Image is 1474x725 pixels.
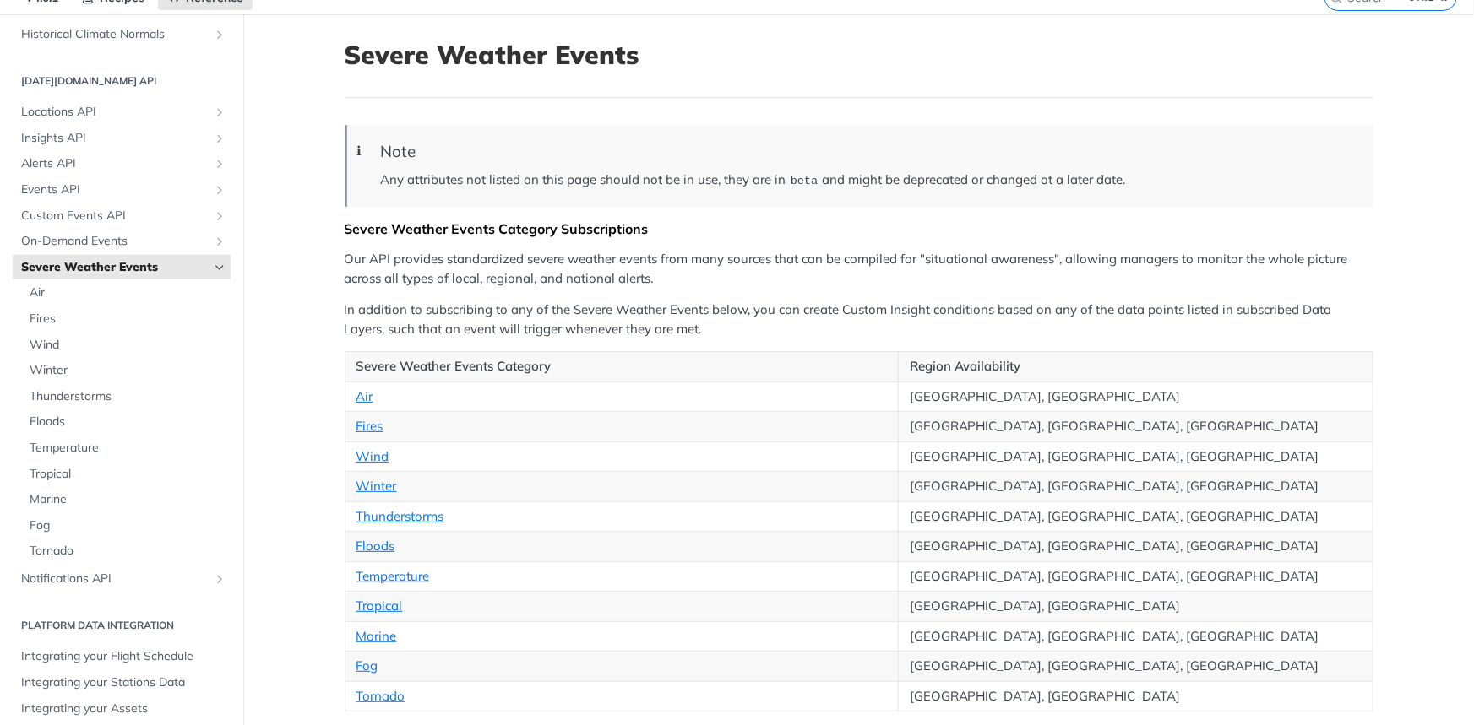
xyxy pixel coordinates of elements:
a: Events APIShow subpages for Events API [13,177,231,203]
button: Show subpages for Insights API [213,132,226,145]
td: [GEOGRAPHIC_DATA], [GEOGRAPHIC_DATA], [GEOGRAPHIC_DATA] [898,652,1373,682]
span: Integrating your Assets [21,701,226,717]
p: In addition to subscribing to any of the Severe Weather Events below, you can create Custom Insig... [345,300,1373,338]
a: Severe Weather EventsShow subpages for Severe Weather Events [13,255,231,280]
span: ℹ [357,142,362,161]
a: Marine [356,628,397,644]
a: Historical Climate NormalsShow subpages for Historical Climate Normals [13,22,231,47]
a: Custom Events APIShow subpages for Custom Events API [13,203,231,229]
a: Floods [356,538,395,554]
h1: Severe Weather Events [345,40,1373,70]
h2: Platform DATA integration [13,618,231,633]
th: Region Availability [898,352,1373,382]
a: Wind [21,333,231,358]
button: Show subpages for Historical Climate Normals [213,28,226,41]
span: Air [30,284,226,301]
td: [GEOGRAPHIC_DATA], [GEOGRAPHIC_DATA], [GEOGRAPHIC_DATA] [898,532,1373,562]
span: Integrating your Stations Data [21,674,226,691]
span: Historical Climate Normals [21,26,209,43]
a: Air [356,388,373,404]
span: Winter [30,362,226,379]
td: [GEOGRAPHIC_DATA], [GEOGRAPHIC_DATA], [GEOGRAPHIC_DATA] [898,441,1373,472]
p: Any attributes not listed on this page should not be in use, they are in and might be deprecated ... [381,170,1357,190]
button: Show subpages for Severe Weather Events [213,261,226,274]
button: Show subpages for Notifications API [213,572,226,586]
a: Wind [356,448,389,464]
a: Fires [21,306,231,332]
a: Winter [356,478,397,494]
p: Our API provides standardized severe weather events from many sources that can be compiled for "s... [345,250,1373,288]
button: Show subpages for Alerts API [213,157,226,170]
td: [GEOGRAPHIC_DATA], [GEOGRAPHIC_DATA] [898,381,1373,412]
td: [GEOGRAPHIC_DATA], [GEOGRAPHIC_DATA] [898,592,1373,622]
span: Events API [21,181,209,198]
td: [GEOGRAPHIC_DATA], [GEOGRAPHIC_DATA], [GEOGRAPHIC_DATA] [898,621,1373,652]
span: beta [791,175,818,187]
span: Insights API [21,130,209,147]
a: Thunderstorms [356,508,444,524]
a: Marine [21,487,231,512]
span: Marine [30,491,226,508]
a: Floods [21,409,231,435]
button: Show subpages for Events API [213,183,226,197]
div: Note [381,142,1357,161]
span: Fog [30,517,226,534]
span: Wind [30,337,226,354]
span: Fires [30,311,226,327]
button: Show subpages for Custom Events API [213,209,226,223]
a: Fog [21,513,231,538]
td: [GEOGRAPHIC_DATA], [GEOGRAPHIC_DATA] [898,681,1373,711]
button: Show subpages for On-Demand Events [213,235,226,248]
span: Floods [30,414,226,430]
span: Severe Weather Events [21,259,209,276]
span: Locations API [21,104,209,121]
td: [GEOGRAPHIC_DATA], [GEOGRAPHIC_DATA], [GEOGRAPHIC_DATA] [898,501,1373,532]
a: Temperature [356,568,430,584]
span: Custom Events API [21,208,209,225]
div: Severe Weather Events Category Subscriptions [345,220,1373,237]
a: Integrating your Flight Schedule [13,644,231,669]
a: Tornado [356,688,405,704]
span: Alerts API [21,155,209,172]
td: [GEOGRAPHIC_DATA], [GEOGRAPHIC_DATA], [GEOGRAPHIC_DATA] [898,412,1373,442]
a: Tropical [356,598,403,614]
a: Notifications APIShow subpages for Notifications API [13,566,231,592]
a: Tornado [21,538,231,564]
a: Temperature [21,436,231,461]
a: Fog [356,657,378,674]
button: Show subpages for Locations API [213,106,226,119]
td: [GEOGRAPHIC_DATA], [GEOGRAPHIC_DATA], [GEOGRAPHIC_DATA] [898,561,1373,592]
a: Winter [21,358,231,383]
a: Insights APIShow subpages for Insights API [13,126,231,151]
span: On-Demand Events [21,233,209,250]
a: Alerts APIShow subpages for Alerts API [13,151,231,176]
span: Notifications API [21,571,209,587]
a: Fires [356,418,383,434]
td: [GEOGRAPHIC_DATA], [GEOGRAPHIC_DATA], [GEOGRAPHIC_DATA] [898,472,1373,502]
span: Tornado [30,543,226,560]
h2: [DATE][DOMAIN_NAME] API [13,73,231,89]
a: On-Demand EventsShow subpages for On-Demand Events [13,229,231,254]
th: Severe Weather Events Category [345,352,898,382]
a: Air [21,280,231,306]
span: Integrating your Flight Schedule [21,648,226,665]
a: Integrating your Stations Data [13,670,231,695]
a: Tropical [21,462,231,487]
span: Tropical [30,466,226,483]
a: Thunderstorms [21,384,231,409]
span: Temperature [30,440,226,457]
span: Thunderstorms [30,388,226,405]
a: Locations APIShow subpages for Locations API [13,100,231,125]
a: Integrating your Assets [13,696,231,722]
